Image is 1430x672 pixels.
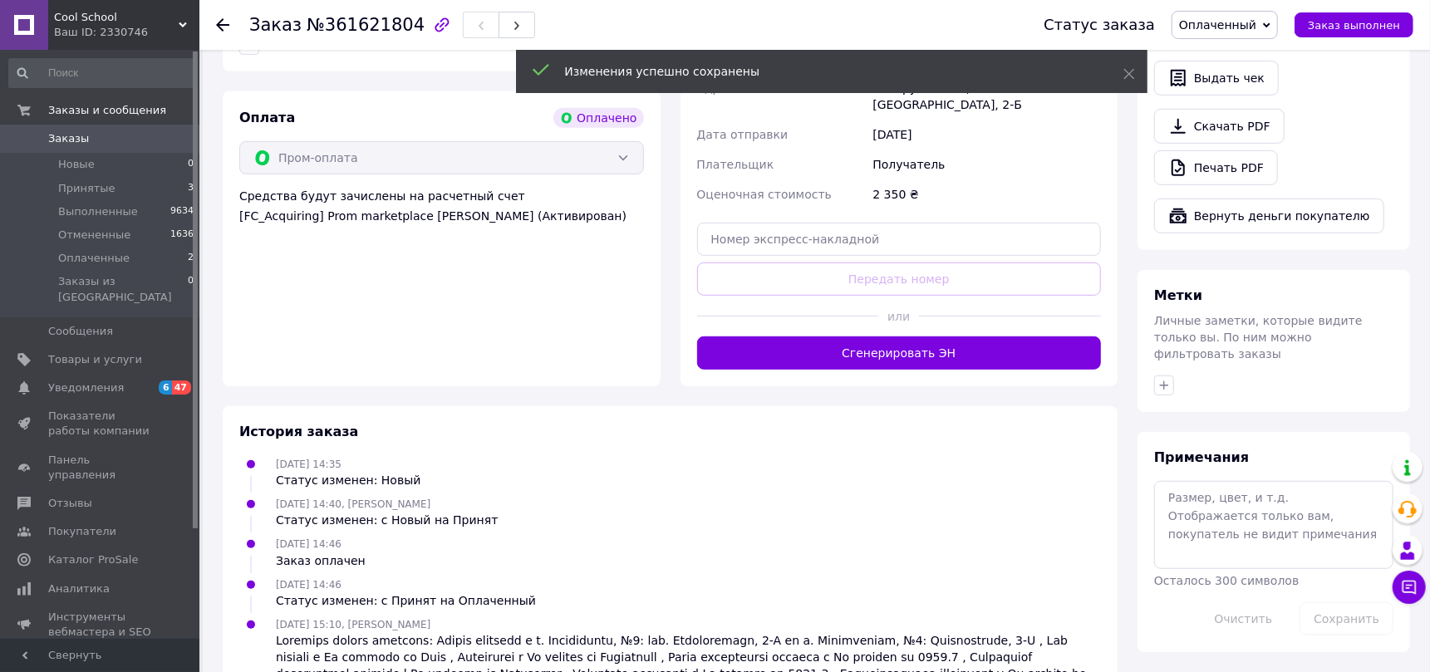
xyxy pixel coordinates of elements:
[276,512,498,528] div: Статус изменен: с Новый на Принят
[54,10,179,25] span: Cool School
[170,228,194,243] span: 1636
[249,15,302,35] span: Заказ
[54,25,199,40] div: Ваш ID: 2330746
[697,158,774,171] span: Плательщик
[170,204,194,219] span: 9634
[276,619,430,630] span: [DATE] 15:10, [PERSON_NAME]
[276,472,420,488] div: Статус изменен: Новый
[1154,287,1202,303] span: Метки
[697,188,833,201] span: Оценочная стоимость
[48,131,89,146] span: Заказы
[1295,12,1413,37] button: Заказ выполнен
[58,157,95,172] span: Новые
[48,552,138,567] span: Каталог ProSale
[276,592,536,609] div: Статус изменен: с Принят на Оплаченный
[48,581,110,596] span: Аналитика
[1393,571,1426,604] button: Чат с покупателем
[697,223,1102,256] input: Номер экспресс-накладной
[172,380,191,395] span: 47
[276,538,342,550] span: [DATE] 14:46
[1044,17,1155,33] div: Статус заказа
[58,181,115,196] span: Принятые
[188,157,194,172] span: 0
[1154,61,1279,96] button: Выдать чек
[58,228,130,243] span: Отмененные
[48,409,154,439] span: Показатели работы компании
[188,251,194,266] span: 2
[1308,19,1400,32] span: Заказ выполнен
[48,324,113,339] span: Сообщения
[58,204,138,219] span: Выполненные
[48,352,142,367] span: Товары и услуги
[1154,314,1363,361] span: Личные заметки, которые видите только вы. По ним можно фильтровать заказы
[58,251,130,266] span: Оплаченные
[1154,574,1299,587] span: Осталось 300 символов
[188,181,194,196] span: 3
[1154,109,1285,144] a: Скачать PDF
[239,188,644,224] div: Средства будут зачислены на расчетный счет
[216,17,229,33] div: Вернуться назад
[878,308,919,325] span: или
[239,110,295,125] span: Оплата
[869,150,1104,179] div: Получатель
[1154,150,1278,185] a: Печать PDF
[159,380,172,395] span: 6
[239,424,359,439] span: История заказа
[1179,18,1256,32] span: Оплаченный
[48,524,116,539] span: Покупатели
[239,208,644,224] div: [FC_Acquiring] Prom marketplace [PERSON_NAME] (Активирован)
[1154,449,1249,465] span: Примечания
[869,179,1104,209] div: 2 350 ₴
[58,274,188,304] span: Заказы из [GEOGRAPHIC_DATA]
[276,498,430,510] span: [DATE] 14:40, [PERSON_NAME]
[48,610,154,640] span: Инструменты вебмастера и SEO
[1154,199,1384,233] button: Вернуть деньги покупателю
[553,108,643,128] div: Оплачено
[48,496,92,511] span: Отзывы
[48,103,166,118] span: Заказы и сообщения
[697,128,789,141] span: Дата отправки
[8,58,195,88] input: Поиск
[869,120,1104,150] div: [DATE]
[276,552,366,569] div: Заказ оплачен
[188,274,194,304] span: 0
[276,459,342,470] span: [DATE] 14:35
[48,380,124,395] span: Уведомления
[697,336,1102,370] button: Сгенерировать ЭН
[565,63,1082,80] div: Изменения успешно сохранены
[307,15,425,35] span: №361621804
[276,579,342,591] span: [DATE] 14:46
[48,453,154,483] span: Панель управления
